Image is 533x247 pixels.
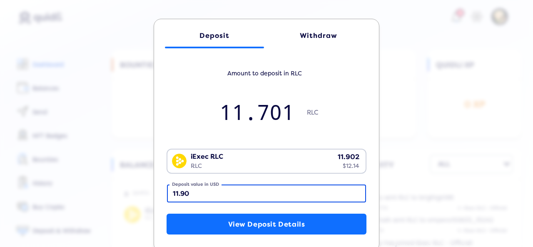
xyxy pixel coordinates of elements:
input: 0 [207,98,307,126]
div: iExec RLC [191,152,223,161]
a: Deposit [165,23,264,48]
div: 11.902 [338,152,359,162]
div: Search for option [167,149,366,174]
div: Withdraw [277,32,360,40]
a: Withdraw [269,23,368,48]
div: Deposit [173,32,256,40]
span: RLC [307,109,326,139]
div: RLC [191,162,223,170]
button: View Deposit Details [167,214,366,235]
img: RLC [172,154,187,168]
div: $12.14 [338,162,359,170]
input: Search for option [168,172,361,182]
h5: Amount to deposit in RLC [164,67,364,88]
input: none [167,185,366,202]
